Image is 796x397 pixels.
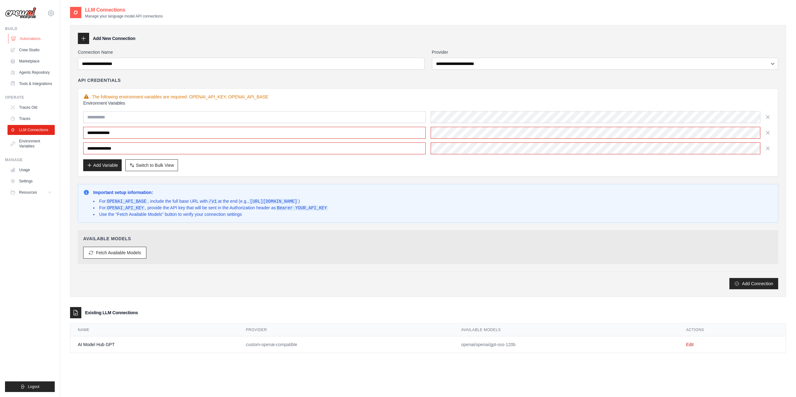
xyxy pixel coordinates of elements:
[106,199,148,204] code: OPENAI_API_BASE
[8,187,55,197] button: Resources
[8,56,55,66] a: Marketplace
[8,176,55,186] a: Settings
[454,324,679,336] th: Available Models
[8,34,55,44] a: Automations
[454,336,679,353] td: openai/openai/gpt-oss-120b
[28,384,39,389] span: Logout
[729,278,778,289] button: Add Connection
[70,324,238,336] th: Name
[83,94,773,100] div: The following environment variables are required: OPENAI_API_KEY, OPENAI_API_BASE
[8,125,55,135] a: LLM Connections
[276,206,328,211] code: Bearer YOUR_API_KEY
[93,198,328,205] li: For , include the full base URL with at the end (e.g., )
[249,199,298,204] code: [URL][DOMAIN_NAME]
[93,211,328,217] li: Use the "Fetch Available Models" button to verify your connection settings
[83,247,146,259] button: Fetch Available Models
[106,206,145,211] code: OPENAI_API_KEY
[8,165,55,175] a: Usage
[93,205,328,211] li: For , provide the API key that will be sent in the Authorization header as
[125,159,178,171] button: Switch to Bulk View
[83,236,773,242] h4: Available Models
[432,49,778,55] label: Provider
[93,35,135,42] h3: Add New Connection
[83,159,122,171] button: Add Variable
[78,77,121,83] h4: API Credentials
[5,7,36,19] img: Logo
[83,100,773,106] h3: Environment Variables
[93,190,153,195] strong: Important setup information:
[8,114,55,124] a: Traces
[8,102,55,112] a: Traces Old
[5,95,55,100] div: Operate
[8,136,55,151] a: Environment Variables
[85,6,163,14] h2: LLM Connections
[85,14,163,19] p: Manage your language model API connections
[8,67,55,77] a: Agents Repository
[70,336,238,353] td: AI Model Hub GPT
[85,310,138,316] h3: Existing LLM Connections
[78,49,424,55] label: Connection Name
[8,45,55,55] a: Crew Studio
[136,162,174,168] span: Switch to Bulk View
[208,199,218,204] code: /v1
[19,190,37,195] span: Resources
[238,324,454,336] th: Provider
[5,381,55,392] button: Logout
[8,79,55,89] a: Tools & Integrations
[238,336,454,353] td: custom-openai-compatible
[679,324,786,336] th: Actions
[5,26,55,31] div: Build
[686,342,694,347] a: Edit
[5,157,55,162] div: Manage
